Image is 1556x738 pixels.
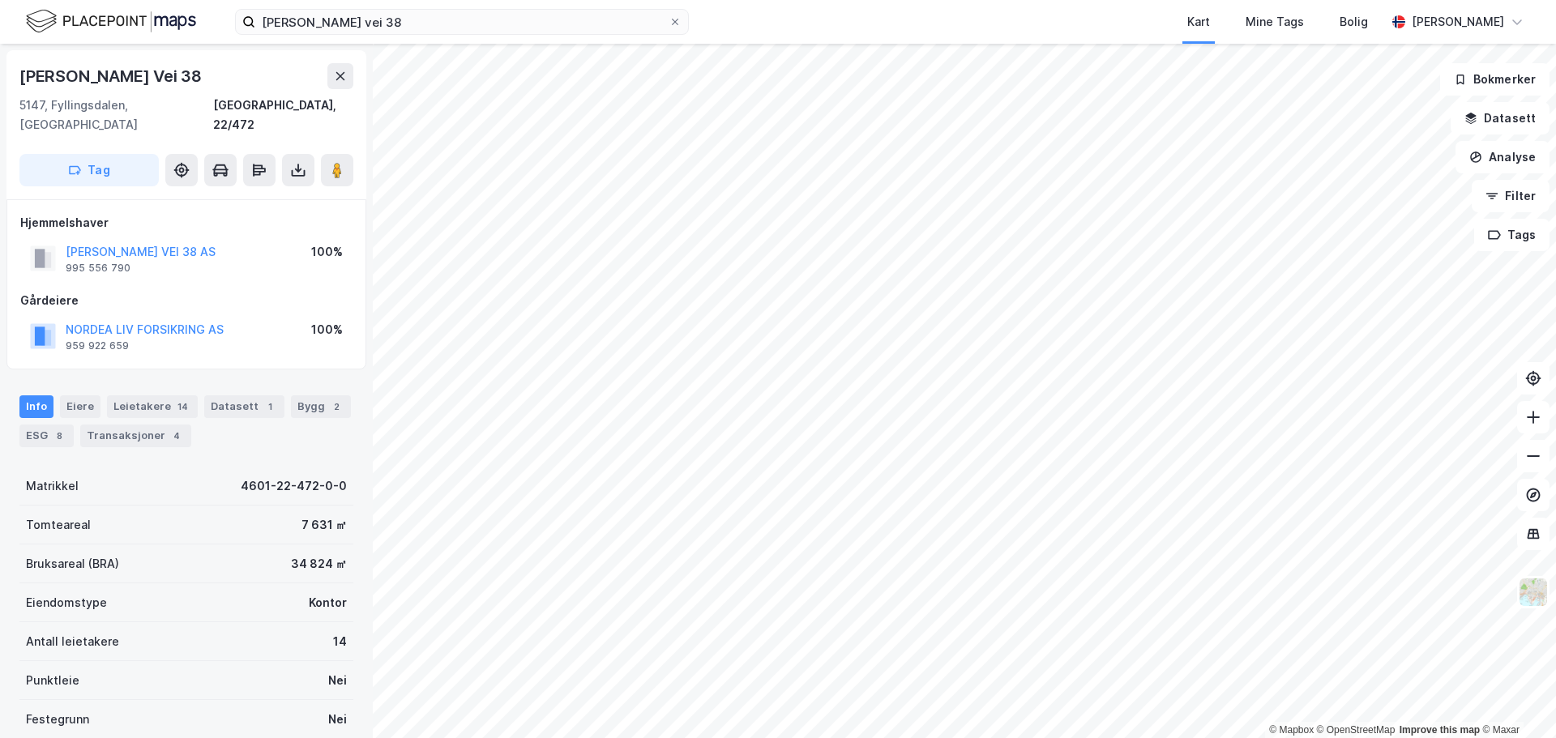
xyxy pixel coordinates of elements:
[26,515,91,535] div: Tomteareal
[328,710,347,729] div: Nei
[1440,63,1550,96] button: Bokmerker
[51,428,67,444] div: 8
[255,10,669,34] input: Søk på adresse, matrikkel, gårdeiere, leietakere eller personer
[1456,141,1550,173] button: Analyse
[19,63,205,89] div: [PERSON_NAME] Vei 38
[26,671,79,690] div: Punktleie
[1400,724,1480,736] a: Improve this map
[204,395,284,418] div: Datasett
[66,339,129,352] div: 959 922 659
[26,593,107,612] div: Eiendomstype
[1317,724,1396,736] a: OpenStreetMap
[26,476,79,496] div: Matrikkel
[241,476,347,496] div: 4601-22-472-0-0
[26,632,119,651] div: Antall leietakere
[1472,180,1550,212] button: Filter
[169,428,185,444] div: 4
[1475,660,1556,738] iframe: Chat Widget
[60,395,100,418] div: Eiere
[213,96,353,134] div: [GEOGRAPHIC_DATA], 22/472
[311,320,343,339] div: 100%
[174,399,191,415] div: 14
[19,154,159,186] button: Tag
[1518,577,1549,608] img: Z
[19,395,53,418] div: Info
[19,96,213,134] div: 5147, Fyllingsdalen, [GEOGRAPHIC_DATA]
[301,515,347,535] div: 7 631 ㎡
[26,7,196,36] img: logo.f888ab2527a4732fd821a326f86c7f29.svg
[1451,102,1550,134] button: Datasett
[80,424,191,447] div: Transaksjoner
[291,554,347,574] div: 34 824 ㎡
[262,399,278,415] div: 1
[26,710,89,729] div: Festegrunn
[1475,660,1556,738] div: Kontrollprogram for chat
[20,213,353,232] div: Hjemmelshaver
[26,554,119,574] div: Bruksareal (BRA)
[107,395,198,418] div: Leietakere
[1412,12,1504,32] div: [PERSON_NAME]
[66,262,130,275] div: 995 556 790
[328,399,344,415] div: 2
[1474,219,1550,251] button: Tags
[333,632,347,651] div: 14
[311,242,343,262] div: 100%
[291,395,351,418] div: Bygg
[19,424,74,447] div: ESG
[1187,12,1210,32] div: Kart
[1246,12,1304,32] div: Mine Tags
[309,593,347,612] div: Kontor
[328,671,347,690] div: Nei
[1269,724,1314,736] a: Mapbox
[20,291,353,310] div: Gårdeiere
[1340,12,1368,32] div: Bolig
